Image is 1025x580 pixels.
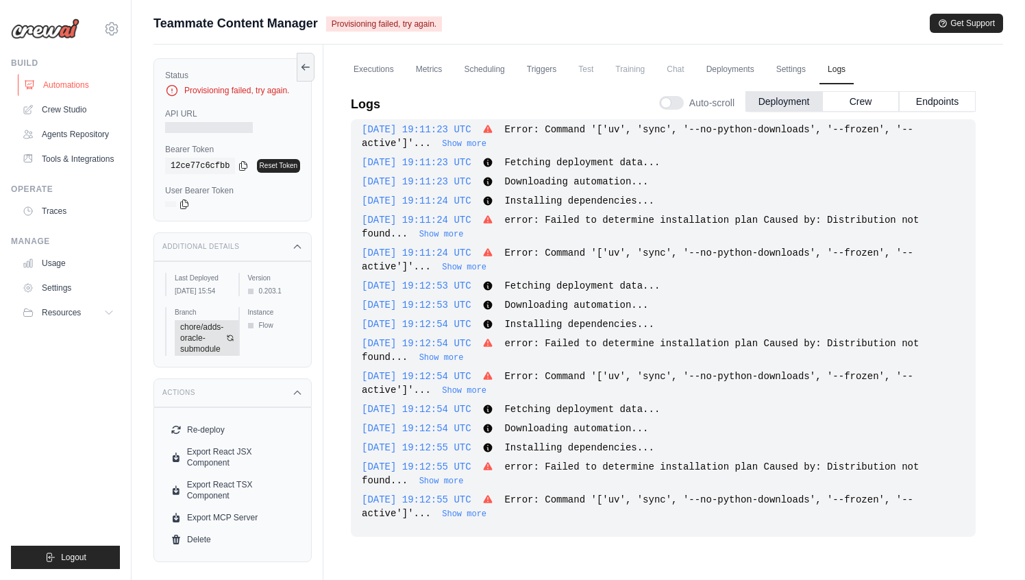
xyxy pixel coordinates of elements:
a: Triggers [519,56,565,84]
a: Logs [819,56,854,84]
button: Crew [822,91,899,112]
button: Show more [442,262,486,273]
span: Downloading automation... [504,300,648,311]
span: [DATE] 19:11:23 UTC [362,157,471,168]
span: Error: Command '['uv', 'sync', '--no-python-downloads', '--frozen', '--active']'... [362,247,913,272]
label: API URL [165,108,300,119]
button: Show more [442,509,486,520]
button: Show more [419,229,464,240]
a: Export MCP Server [165,507,300,529]
span: Error: Command '['uv', 'sync', '--no-python-downloads', '--frozen', '--active']'... [362,124,913,149]
span: Teammate Content Manager [153,14,318,33]
div: Operate [11,184,120,195]
span: [DATE] 19:12:55 UTC [362,461,471,472]
span: [DATE] 19:12:54 UTC [362,319,471,330]
label: Last Deployed [175,273,227,283]
span: [DATE] 19:11:24 UTC [362,247,471,258]
div: Flow [248,320,301,330]
span: [DATE] 19:12:54 UTC [362,423,471,434]
span: error: Failed to determine installation plan Caused by: Distribution not found... [362,338,919,363]
span: chore/adds-oracle-submodule [175,320,240,356]
span: Error: Command '['uv', 'sync', '--no-python-downloads', '--frozen', '--active']'... [362,371,913,396]
p: Logs [351,95,380,114]
a: Crew Studio [16,99,120,121]
span: error: Failed to determine installation plan Caused by: Distribution not found... [362,215,919,239]
a: Metrics [408,56,451,84]
label: Instance [248,307,301,317]
span: [DATE] 19:12:53 UTC [362,300,471,311]
button: Show more [419,352,464,363]
button: Show more [442,385,486,396]
span: Fetching deployment data... [504,280,660,291]
img: Logo [11,19,79,39]
a: Export React TSX Component [165,474,300,507]
h3: Actions [162,389,195,397]
a: Deployments [698,56,763,84]
span: Chat is not available until the deployment is complete [658,56,692,83]
div: 0.203.1 [248,286,301,296]
span: Resources [42,307,81,318]
button: Logout [11,546,120,569]
span: Installing dependencies... [504,195,654,206]
a: Settings [768,56,814,84]
label: Bearer Token [165,144,300,155]
span: Downloading automation... [504,423,648,434]
a: Tools & Integrations [16,148,120,170]
a: Automations [18,74,121,96]
span: [DATE] 19:11:23 UTC [362,124,471,135]
span: [DATE] 19:12:53 UTC [362,280,471,291]
a: Usage [16,252,120,274]
span: [DATE] 19:12:54 UTC [362,371,471,382]
span: [DATE] 19:11:24 UTC [362,215,471,226]
span: Fetching deployment data... [504,404,660,415]
a: Delete [165,529,300,551]
label: Status [165,70,300,81]
button: Re-deploy [165,419,300,441]
span: Provisioning failed, try again. [326,16,442,32]
span: [DATE] 19:11:23 UTC [362,176,471,187]
a: Export React JSX Component [165,441,300,474]
span: [DATE] 19:12:55 UTC [362,442,471,453]
a: Reset Token [257,159,300,173]
span: Training is not available until the deployment is complete [607,56,653,83]
button: Deployment [745,91,822,112]
label: User Bearer Token [165,185,300,196]
label: Branch [175,307,227,317]
h3: Additional Details [162,243,239,251]
button: Endpoints [899,91,976,112]
span: [DATE] 19:12:54 UTC [362,338,471,349]
a: Executions [345,56,402,84]
a: Traces [16,200,120,222]
button: Get Support [930,14,1003,33]
div: Manage [11,236,120,247]
time: October 14, 2025 at 15:54 BST [175,287,215,295]
span: Error: Command '['uv', 'sync', '--no-python-downloads', '--frozen', '--active']'... [362,494,913,519]
span: Installing dependencies... [504,442,654,453]
button: Resources [16,302,120,324]
button: Show more [442,138,486,149]
div: Provisioning failed, try again. [165,84,300,97]
span: Logout [61,552,86,563]
span: Auto-scroll [689,96,734,110]
div: Build [11,58,120,69]
span: [DATE] 19:11:24 UTC [362,195,471,206]
span: [DATE] 19:12:54 UTC [362,404,471,415]
span: error: Failed to determine installation plan Caused by: Distribution not found... [362,461,919,486]
a: Settings [16,277,120,299]
span: [DATE] 19:12:55 UTC [362,494,471,505]
a: Agents Repository [16,123,120,145]
button: Show more [419,476,464,487]
span: Installing dependencies... [504,319,654,330]
span: Downloading automation... [504,176,648,187]
span: Fetching deployment data... [504,157,660,168]
label: Version [248,273,301,283]
code: 12ce77c6cfbb [165,158,235,174]
a: Scheduling [456,56,512,84]
span: Test [570,56,602,83]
